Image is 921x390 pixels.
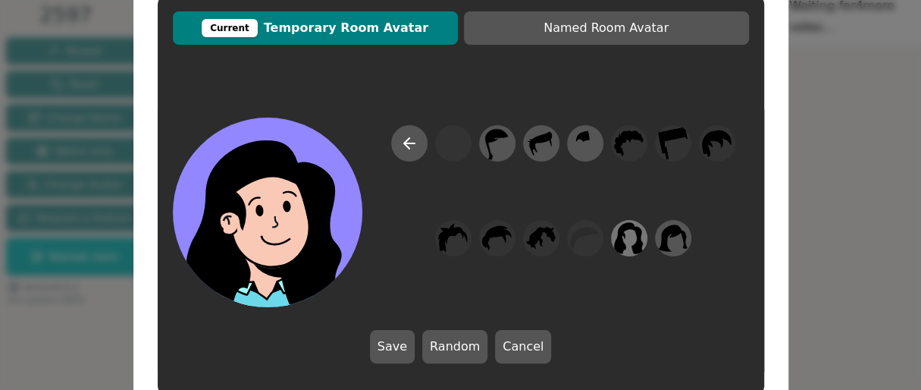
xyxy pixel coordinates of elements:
[202,19,258,37] div: Current
[495,330,551,363] button: Cancel
[370,330,415,363] button: Save
[471,19,741,37] span: Named Room Avatar
[464,11,749,45] button: Named Room Avatar
[180,19,450,37] span: Temporary Room Avatar
[422,330,487,363] button: Random
[173,11,458,45] button: CurrentTemporary Room Avatar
